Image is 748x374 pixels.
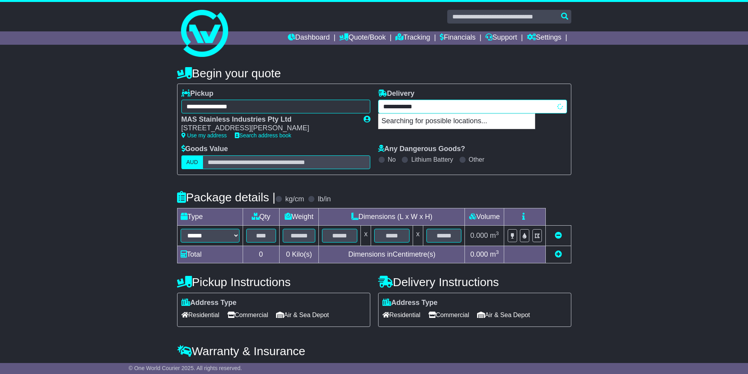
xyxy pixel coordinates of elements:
td: Kilo(s) [279,246,319,263]
h4: Pickup Instructions [177,275,370,288]
a: Settings [527,31,561,45]
td: x [413,225,423,246]
td: 0 [243,246,279,263]
a: Search address book [235,132,291,139]
a: Financials [440,31,476,45]
span: 0.000 [470,232,488,239]
a: Support [485,31,517,45]
td: Volume [465,208,504,225]
td: x [361,225,371,246]
td: Dimensions (L x W x H) [319,208,465,225]
td: Type [177,208,243,225]
label: Address Type [181,299,237,307]
label: Other [469,156,485,163]
label: kg/cm [285,195,304,204]
a: Tracking [395,31,430,45]
div: All our quotes include a $ FreightSafe warranty. [177,362,571,370]
label: Any Dangerous Goods? [378,145,465,153]
a: Remove this item [555,232,562,239]
a: Quote/Book [339,31,386,45]
h4: Begin your quote [177,67,571,80]
a: Use my address [181,132,227,139]
h4: Delivery Instructions [378,275,571,288]
span: 250 [256,362,268,370]
span: Residential [181,309,219,321]
span: Air & Sea Depot [276,309,329,321]
label: Address Type [382,299,438,307]
a: Add new item [555,250,562,258]
sup: 3 [496,230,499,236]
span: © One World Courier 2025. All rights reserved. [129,365,242,371]
span: Commercial [428,309,469,321]
a: Dashboard [288,31,330,45]
td: Weight [279,208,319,225]
span: 0.000 [470,250,488,258]
td: Dimensions in Centimetre(s) [319,246,465,263]
h4: Warranty & Insurance [177,345,571,358]
label: Lithium Battery [411,156,453,163]
span: m [490,232,499,239]
label: Pickup [181,89,214,98]
sup: 3 [496,249,499,255]
div: MAS Stainless Industries Pty Ltd [181,115,356,124]
div: [STREET_ADDRESS][PERSON_NAME] [181,124,356,133]
p: Searching for possible locations... [379,114,535,129]
label: lb/in [318,195,331,204]
span: Air & Sea Depot [477,309,530,321]
h4: Package details | [177,191,276,204]
typeahead: Please provide city [378,100,567,113]
span: m [490,250,499,258]
span: Commercial [227,309,268,321]
label: AUD [181,155,203,169]
td: Qty [243,208,279,225]
label: No [388,156,396,163]
span: Residential [382,309,421,321]
span: 0 [286,250,290,258]
td: Total [177,246,243,263]
label: Goods Value [181,145,228,153]
label: Delivery [378,89,415,98]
